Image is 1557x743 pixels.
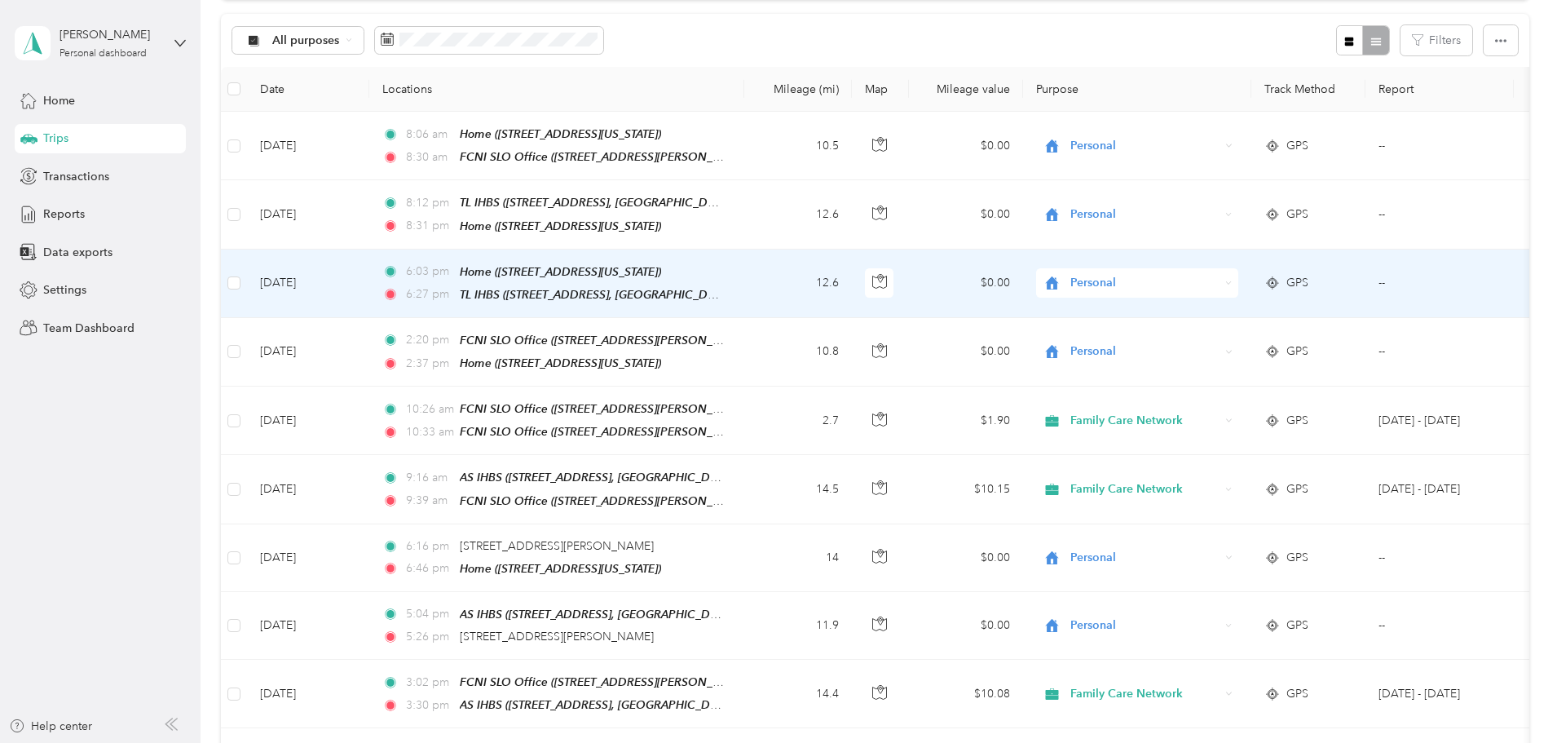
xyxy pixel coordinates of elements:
[1070,137,1220,155] span: Personal
[744,112,852,180] td: 10.5
[460,196,889,210] span: TL IHBS ([STREET_ADDRESS], [GEOGRAPHIC_DATA][PERSON_NAME], [US_STATE])
[406,400,452,418] span: 10:26 am
[406,674,452,692] span: 3:02 pm
[460,471,891,484] span: AS IHBS ([STREET_ADDRESS], [GEOGRAPHIC_DATA][PERSON_NAME], [US_STATE])
[460,562,661,575] span: Home ([STREET_ADDRESS][US_STATE])
[1286,412,1308,430] span: GPS
[1070,274,1220,292] span: Personal
[406,148,452,166] span: 8:30 am
[909,180,1023,249] td: $0.00
[460,150,809,164] span: FCNI SLO Office ([STREET_ADDRESS][PERSON_NAME][US_STATE])
[1365,67,1514,112] th: Report
[1070,412,1220,430] span: Family Care Network
[247,660,369,728] td: [DATE]
[247,592,369,660] td: [DATE]
[43,244,112,261] span: Data exports
[406,537,452,555] span: 6:16 pm
[406,194,452,212] span: 8:12 pm
[1365,180,1514,249] td: --
[406,331,452,349] span: 2:20 pm
[909,387,1023,455] td: $1.90
[460,494,809,508] span: FCNI SLO Office ([STREET_ADDRESS][PERSON_NAME][US_STATE])
[369,67,744,112] th: Locations
[1286,685,1308,703] span: GPS
[460,356,661,369] span: Home ([STREET_ADDRESS][US_STATE])
[744,180,852,249] td: 12.6
[460,127,661,140] span: Home ([STREET_ADDRESS][US_STATE])
[1286,480,1308,498] span: GPS
[1365,660,1514,728] td: Sep 15 - 28, 2025
[744,250,852,318] td: 12.6
[1365,112,1514,180] td: --
[744,318,852,387] td: 10.8
[247,318,369,387] td: [DATE]
[909,455,1023,524] td: $10.15
[406,355,452,373] span: 2:37 pm
[744,455,852,524] td: 14.5
[1286,206,1308,223] span: GPS
[460,219,661,232] span: Home ([STREET_ADDRESS][US_STATE])
[1466,652,1557,743] iframe: Everlance-gr Chat Button Frame
[247,67,369,112] th: Date
[60,49,147,59] div: Personal dashboard
[43,168,109,185] span: Transactions
[406,628,452,646] span: 5:26 pm
[460,265,661,278] span: Home ([STREET_ADDRESS][US_STATE])
[1365,592,1514,660] td: --
[406,263,452,281] span: 6:03 pm
[744,67,852,112] th: Mileage (mi)
[460,334,809,347] span: FCNI SLO Office ([STREET_ADDRESS][PERSON_NAME][US_STATE])
[406,469,452,487] span: 9:16 am
[909,250,1023,318] td: $0.00
[909,67,1023,112] th: Mileage value
[1023,67,1251,112] th: Purpose
[272,35,340,46] span: All purposes
[60,26,161,43] div: [PERSON_NAME]
[909,318,1023,387] td: $0.00
[460,288,889,302] span: TL IHBS ([STREET_ADDRESS], [GEOGRAPHIC_DATA][PERSON_NAME], [US_STATE])
[1070,343,1220,360] span: Personal
[1286,343,1308,360] span: GPS
[406,285,452,303] span: 6:27 pm
[460,539,654,553] span: [STREET_ADDRESS][PERSON_NAME]
[909,112,1023,180] td: $0.00
[1365,455,1514,524] td: Sep 29 - Oct 12, 2025
[744,592,852,660] td: 11.9
[460,402,809,416] span: FCNI SLO Office ([STREET_ADDRESS][PERSON_NAME][US_STATE])
[744,660,852,728] td: 14.4
[460,698,891,712] span: AS IHBS ([STREET_ADDRESS], [GEOGRAPHIC_DATA][PERSON_NAME], [US_STATE])
[1365,250,1514,318] td: --
[1400,25,1472,55] button: Filters
[909,660,1023,728] td: $10.08
[9,718,92,735] button: Help center
[1070,206,1220,223] span: Personal
[460,425,809,439] span: FCNI SLO Office ([STREET_ADDRESS][PERSON_NAME][US_STATE])
[43,130,68,147] span: Trips
[1286,274,1308,292] span: GPS
[406,559,452,577] span: 6:46 pm
[852,67,909,112] th: Map
[43,320,135,337] span: Team Dashboard
[406,217,452,235] span: 8:31 pm
[460,675,809,689] span: FCNI SLO Office ([STREET_ADDRESS][PERSON_NAME][US_STATE])
[406,697,452,714] span: 3:30 pm
[247,524,369,592] td: [DATE]
[1251,67,1365,112] th: Track Method
[1070,617,1220,635] span: Personal
[1070,480,1220,498] span: Family Care Network
[43,92,75,109] span: Home
[1070,685,1220,703] span: Family Care Network
[909,592,1023,660] td: $0.00
[247,387,369,455] td: [DATE]
[247,455,369,524] td: [DATE]
[744,524,852,592] td: 14
[247,180,369,249] td: [DATE]
[909,524,1023,592] td: $0.00
[1286,617,1308,635] span: GPS
[247,250,369,318] td: [DATE]
[1365,524,1514,592] td: --
[406,423,452,441] span: 10:33 am
[1286,137,1308,155] span: GPS
[43,206,85,223] span: Reports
